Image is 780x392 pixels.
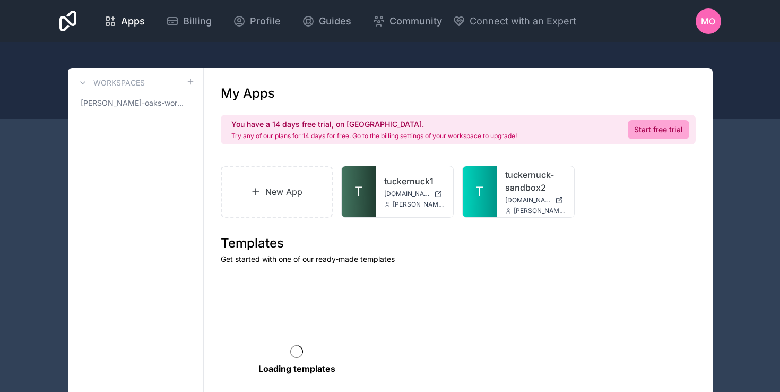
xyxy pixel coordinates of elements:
a: Community [364,10,450,33]
a: tuckernuck1 [384,175,445,188]
a: tuckernuck-sandbox2 [505,168,566,194]
a: Guides [293,10,360,33]
span: [DOMAIN_NAME] [384,190,430,198]
span: [PERSON_NAME][EMAIL_ADDRESS][DOMAIN_NAME] [393,200,445,209]
span: Billing [183,14,212,29]
h1: My Apps [221,85,275,102]
span: [PERSON_NAME]-oaks-workspace [81,98,186,108]
p: Get started with one of our ready-made templates [221,254,696,265]
a: Profile [224,10,289,33]
a: Start free trial [628,120,689,139]
a: New App [221,166,333,218]
a: Workspaces [76,76,145,89]
span: Community [389,14,442,29]
a: [DOMAIN_NAME] [505,196,566,204]
p: Loading templates [258,362,335,375]
span: [PERSON_NAME][EMAIL_ADDRESS][DOMAIN_NAME] [514,207,566,215]
a: [PERSON_NAME]-oaks-workspace [76,93,195,113]
span: MO [701,15,715,28]
h1: Templates [221,235,696,252]
button: Connect with an Expert [453,14,576,29]
span: Guides [319,14,351,29]
p: Try any of our plans for 14 days for free. Go to the billing settings of your workspace to upgrade! [231,132,517,140]
a: T [342,166,376,217]
span: Connect with an Expert [470,14,576,29]
span: Apps [121,14,145,29]
a: Apps [96,10,153,33]
a: [DOMAIN_NAME] [384,190,445,198]
span: Profile [250,14,281,29]
span: T [475,183,484,200]
a: T [463,166,497,217]
span: [DOMAIN_NAME] [505,196,551,204]
a: Billing [158,10,220,33]
h2: You have a 14 days free trial, on [GEOGRAPHIC_DATA]. [231,119,517,130]
span: T [354,183,363,200]
h3: Workspaces [93,78,145,88]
